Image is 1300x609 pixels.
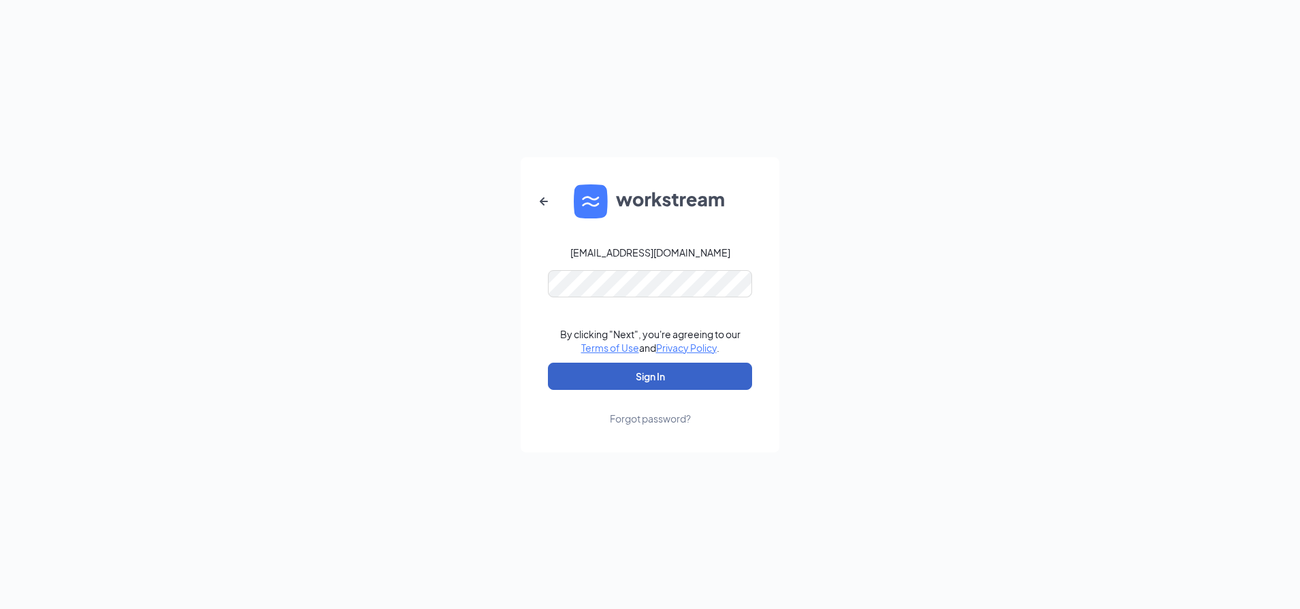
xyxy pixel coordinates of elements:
div: [EMAIL_ADDRESS][DOMAIN_NAME] [570,246,730,259]
button: ArrowLeftNew [527,185,560,218]
button: Sign In [548,363,752,390]
a: Terms of Use [581,342,639,354]
a: Privacy Policy [656,342,717,354]
svg: ArrowLeftNew [536,193,552,210]
div: By clicking "Next", you're agreeing to our and . [560,327,741,355]
img: WS logo and Workstream text [574,184,726,218]
a: Forgot password? [610,390,691,425]
div: Forgot password? [610,412,691,425]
